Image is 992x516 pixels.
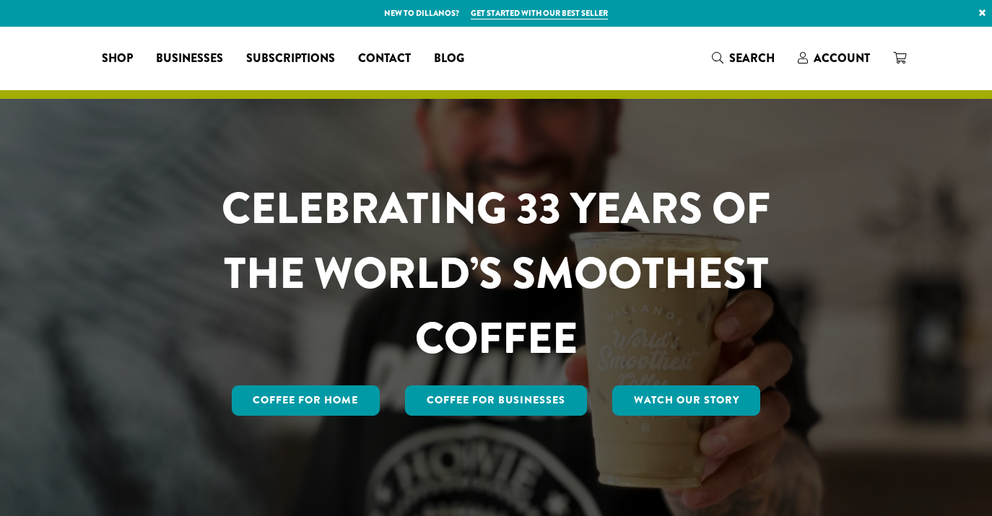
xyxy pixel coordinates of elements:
a: Get started with our best seller [471,7,608,19]
span: Shop [102,50,133,68]
a: Coffee for Home [232,385,380,416]
a: Watch Our Story [612,385,761,416]
h1: CELEBRATING 33 YEARS OF THE WORLD’S SMOOTHEST COFFEE [179,176,813,371]
span: Account [814,50,870,66]
span: Businesses [156,50,223,68]
a: Search [700,46,786,70]
span: Blog [434,50,464,68]
span: Search [729,50,775,66]
a: Shop [90,47,144,70]
span: Contact [358,50,411,68]
span: Subscriptions [246,50,335,68]
a: Coffee For Businesses [405,385,587,416]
